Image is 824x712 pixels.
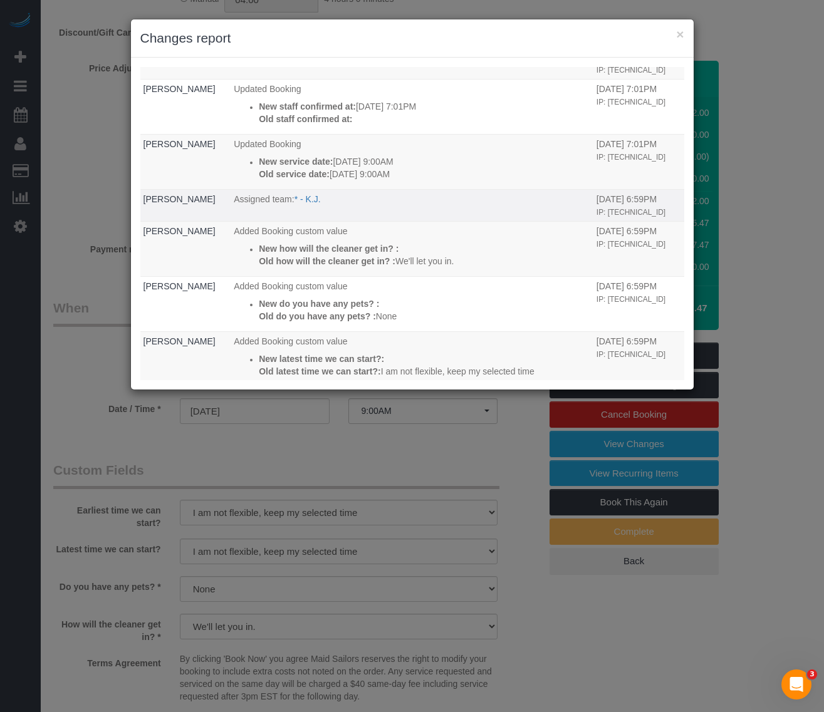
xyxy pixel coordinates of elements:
[143,139,216,149] a: [PERSON_NAME]
[597,295,665,304] small: IP: [TECHNICAL_ID]
[259,256,395,266] strong: Old how will the cleaner get in? :
[140,189,231,221] td: Who
[259,311,376,321] strong: Old do you have any pets? :
[231,276,593,331] td: What
[143,336,216,346] a: [PERSON_NAME]
[259,155,590,168] p: [DATE] 9:00AM
[597,350,665,359] small: IP: [TECHNICAL_ID]
[259,100,590,113] p: [DATE] 7:01PM
[259,169,330,179] strong: Old service date:
[597,66,665,75] small: IP: [TECHNICAL_ID]
[231,79,593,134] td: What
[259,244,399,254] strong: New how will the cleaner get in? :
[231,221,593,276] td: What
[781,669,811,699] iframe: Intercom live chat
[234,139,301,149] span: Updated Booking
[593,276,684,331] td: When
[295,194,321,204] a: * - K.J.
[597,98,665,106] small: IP: [TECHNICAL_ID]
[259,365,590,378] p: I am not flexible, keep my selected time
[143,226,216,236] a: [PERSON_NAME]
[259,299,379,309] strong: New do you have any pets? :
[131,19,694,390] sui-modal: Changes report
[259,157,333,167] strong: New service date:
[234,194,295,204] span: Assigned team:
[234,281,347,291] span: Added Booking custom value
[259,255,590,267] p: We'll let you in.
[234,336,347,346] span: Added Booking custom value
[140,134,231,189] td: Who
[593,189,684,221] td: When
[593,134,684,189] td: When
[140,331,231,386] td: Who
[597,153,665,162] small: IP: [TECHNICAL_ID]
[234,226,347,236] span: Added Booking custom value
[597,208,665,217] small: IP: [TECHNICAL_ID]
[140,221,231,276] td: Who
[234,84,301,94] span: Updated Booking
[231,189,593,221] td: What
[231,331,593,386] td: What
[807,669,817,679] span: 3
[676,28,684,41] button: ×
[593,331,684,386] td: When
[231,134,593,189] td: What
[259,354,384,364] strong: New latest time we can start?:
[259,366,381,376] strong: Old latest time we can start?:
[143,194,216,204] a: [PERSON_NAME]
[140,79,231,134] td: Who
[259,310,590,322] p: None
[259,114,352,124] strong: Old staff confirmed at:
[140,29,684,48] h3: Changes report
[593,79,684,134] td: When
[259,101,356,111] strong: New staff confirmed at:
[143,84,216,94] a: [PERSON_NAME]
[593,221,684,276] td: When
[143,281,216,291] a: [PERSON_NAME]
[259,168,590,180] p: [DATE] 9:00AM
[597,240,665,249] small: IP: [TECHNICAL_ID]
[140,276,231,331] td: Who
